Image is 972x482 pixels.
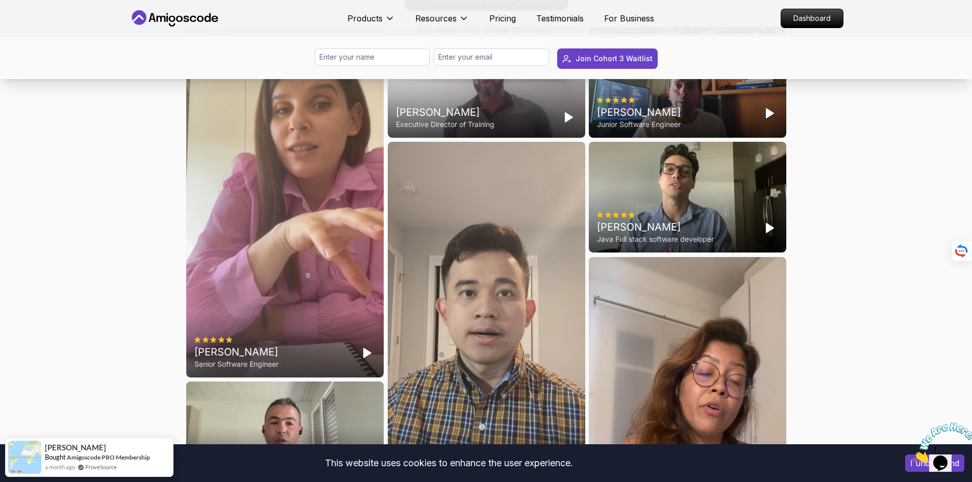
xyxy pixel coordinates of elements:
a: For Business [604,12,654,24]
iframe: chat widget [909,418,972,467]
button: Play [761,105,778,121]
a: Amigoscode PRO Membership [67,453,150,461]
div: [PERSON_NAME] [597,220,714,234]
div: Java Full stack software developer [597,234,714,244]
div: This website uses cookies to enhance the user experience. [8,452,890,474]
img: Chat attention grabber [4,4,67,44]
p: Products [347,12,383,24]
button: Play [359,345,375,361]
a: ProveSource [85,463,117,471]
div: [PERSON_NAME] [396,105,494,119]
button: Join Cohort 3 Waitlist [557,48,658,69]
p: Dashboard [781,9,843,28]
div: [PERSON_NAME] [194,345,279,359]
span: 1 [4,4,8,13]
button: Products [347,12,395,33]
a: Pricing [489,12,516,24]
button: Play [761,220,778,236]
span: a month ago [45,463,75,471]
div: Executive Director of Training [396,119,494,130]
div: [PERSON_NAME] [597,105,681,119]
input: Enter your email [434,48,549,66]
a: Dashboard [781,9,843,28]
button: Accept cookies [905,454,964,472]
span: [PERSON_NAME] [45,443,106,452]
button: Resources [415,12,469,33]
div: Senior Software Engineer [194,359,279,369]
div: Junior Software Engineer [597,119,681,130]
div: Join Cohort 3 Waitlist [576,54,653,64]
p: Resources [415,12,457,24]
button: Play [560,109,577,125]
img: provesource social proof notification image [8,441,41,474]
span: Bought [45,453,66,461]
a: Testimonials [536,12,584,24]
input: Enter your name [315,48,430,66]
